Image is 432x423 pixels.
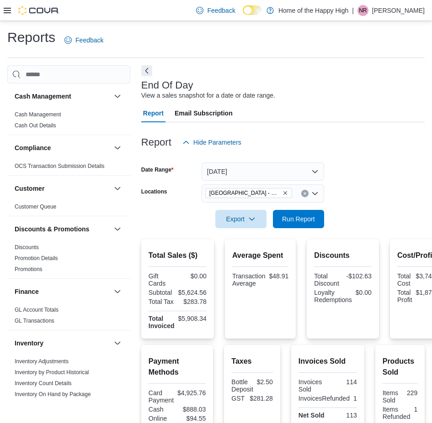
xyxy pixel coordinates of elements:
[112,183,123,194] button: Customer
[177,389,206,397] div: $4,925.76
[175,104,233,122] span: Email Subscription
[314,250,372,261] h2: Discounts
[178,289,207,296] div: $5,624.56
[15,339,110,348] button: Inventory
[179,415,206,422] div: $94.55
[359,5,367,16] span: NR
[15,92,71,101] h3: Cash Management
[149,250,207,261] h2: Total Sales ($)
[61,31,107,49] a: Feedback
[15,266,43,272] a: Promotions
[209,188,281,198] span: [GEOGRAPHIC_DATA] - Cornerstone - Fire & Flower
[179,298,207,305] div: $283.78
[414,406,417,413] div: 1
[202,162,324,181] button: [DATE]
[383,356,418,378] h2: Products Sold
[112,142,123,153] button: Compliance
[15,358,69,365] a: Inventory Adjustments
[15,306,59,313] span: GL Account Totals
[15,307,59,313] a: GL Account Totals
[299,378,326,393] div: Invoices Sold
[112,286,123,297] button: Finance
[15,143,110,152] button: Compliance
[112,338,123,349] button: Inventory
[192,1,239,20] a: Feedback
[299,395,350,402] div: InvoicesRefunded
[179,406,206,413] div: $888.03
[15,244,39,251] a: Discounts
[15,162,105,170] span: OCS Transaction Submission Details
[353,395,357,402] div: 1
[278,5,348,16] p: Home of the Happy High
[18,6,59,15] img: Cova
[141,65,152,76] button: Next
[357,5,368,16] div: Nathaniel Reid
[15,358,69,365] span: Inventory Adjustments
[232,250,288,261] h2: Average Spent
[205,188,292,198] span: Slave Lake - Cornerstone - Fire & Flower
[232,272,266,287] div: Transaction Average
[112,224,123,235] button: Discounts & Promotions
[15,92,110,101] button: Cash Management
[149,356,206,378] h2: Payment Methods
[15,163,105,169] a: OCS Transaction Submission Details
[141,137,171,148] h3: Report
[282,214,315,224] span: Run Report
[15,369,89,376] a: Inventory by Product Historical
[143,104,164,122] span: Report
[301,190,309,197] button: Clear input
[15,204,56,210] a: Customer Queue
[215,210,267,228] button: Export
[141,80,193,91] h3: End Of Day
[231,356,273,367] h2: Taxes
[15,225,110,234] button: Discounts & Promotions
[141,91,275,100] div: View a sales snapshot for a date or date range.
[15,143,51,152] h3: Compliance
[299,412,325,419] strong: Net Sold
[149,406,176,413] div: Cash
[383,406,411,420] div: Items Refunded
[75,36,103,45] span: Feedback
[383,389,398,404] div: Items Sold
[15,287,110,296] button: Finance
[193,138,241,147] span: Hide Parameters
[15,317,54,324] span: GL Transactions
[7,201,130,216] div: Customer
[141,166,174,173] label: Date Range
[15,318,54,324] a: GL Transactions
[15,255,58,261] a: Promotion Details
[243,5,262,15] input: Dark Mode
[178,315,207,322] div: $5,908.34
[314,272,341,287] div: Total Discount
[283,190,288,196] button: Remove Slave Lake - Cornerstone - Fire & Flower from selection in this group
[149,272,176,287] div: Gift Cards
[356,289,372,296] div: $0.00
[7,304,130,330] div: Finance
[402,389,417,397] div: 229
[15,391,91,397] a: Inventory On Hand by Package
[250,395,273,402] div: $281.28
[112,91,123,102] button: Cash Management
[207,6,235,15] span: Feedback
[231,378,253,393] div: Bottle Deposit
[7,28,55,47] h1: Reports
[15,122,56,129] a: Cash Out Details
[352,5,354,16] p: |
[179,133,245,151] button: Hide Parameters
[314,289,352,303] div: Loyalty Redemptions
[179,272,207,280] div: $0.00
[15,203,56,210] span: Customer Queue
[257,378,273,386] div: $2.50
[15,380,72,386] a: Inventory Count Details
[15,184,44,193] h3: Customer
[372,5,425,16] p: [PERSON_NAME]
[311,190,319,197] button: Open list of options
[149,315,175,329] strong: Total Invoiced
